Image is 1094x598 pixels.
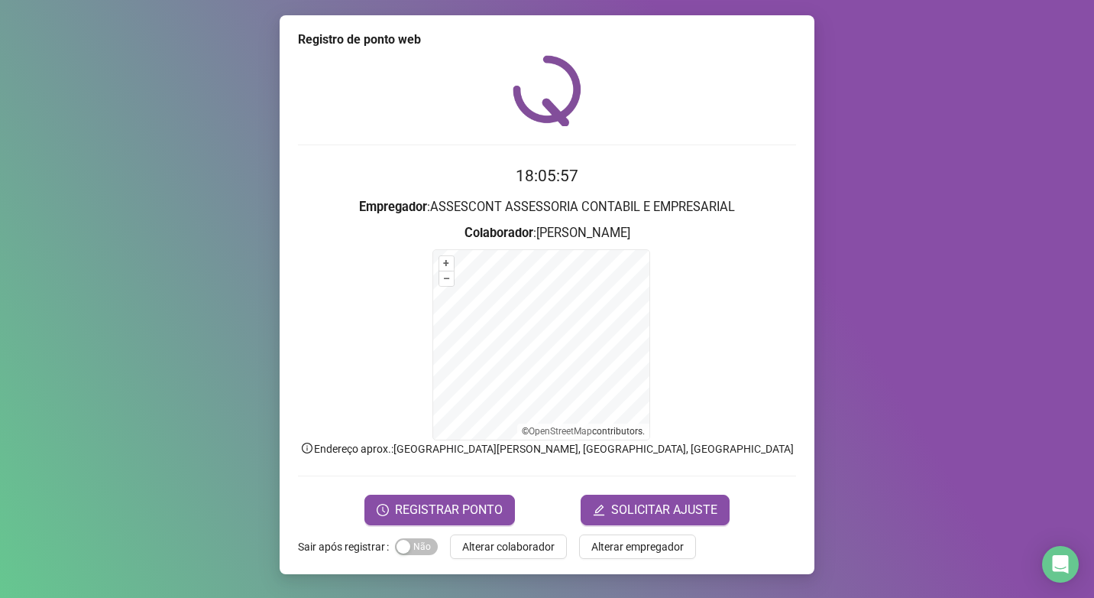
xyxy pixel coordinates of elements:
a: OpenStreetMap [529,426,592,437]
span: edit [593,504,605,516]
span: info-circle [300,441,314,455]
span: REGISTRAR PONTO [395,501,503,519]
div: Open Intercom Messenger [1042,546,1079,583]
button: Alterar empregador [579,535,696,559]
strong: Empregador [359,200,427,214]
li: © contributors. [522,426,645,437]
h3: : [PERSON_NAME] [298,223,796,243]
label: Sair após registrar [298,535,395,559]
span: Alterar colaborador [462,538,555,555]
strong: Colaborador [464,226,533,240]
img: QRPoint [513,55,581,126]
button: – [439,271,454,286]
p: Endereço aprox. : [GEOGRAPHIC_DATA][PERSON_NAME], [GEOGRAPHIC_DATA], [GEOGRAPHIC_DATA] [298,440,796,457]
button: + [439,256,454,271]
span: clock-circle [377,504,389,516]
div: Registro de ponto web [298,31,796,49]
button: editSOLICITAR AJUSTE [581,495,730,525]
button: Alterar colaborador [450,535,567,559]
button: REGISTRAR PONTO [364,495,515,525]
time: 18:05:57 [516,167,578,185]
span: Alterar empregador [591,538,684,555]
span: SOLICITAR AJUSTE [611,501,717,519]
h3: : ASSESCONT ASSESSORIA CONTABIL E EMPRESARIAL [298,197,796,217]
